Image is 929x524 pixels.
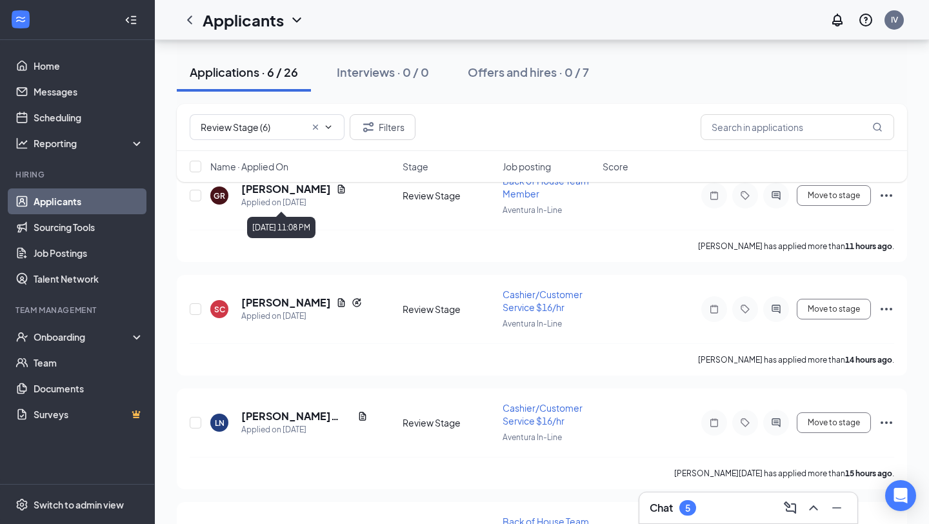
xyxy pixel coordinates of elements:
button: ComposeMessage [780,498,801,518]
svg: Filter [361,119,376,135]
span: Aventura In-Line [503,432,562,442]
button: Move to stage [797,185,871,206]
button: Filter Filters [350,114,415,140]
b: 11 hours ago [845,241,892,251]
div: 5 [685,503,690,514]
h1: Applicants [203,9,284,31]
svg: ActiveChat [768,418,784,428]
svg: QuestionInfo [858,12,874,28]
span: Stage [403,160,428,173]
h3: Chat [650,501,673,515]
div: Onboarding [34,330,133,343]
svg: Document [357,411,368,421]
svg: Tag [737,418,753,428]
div: Applied on [DATE] [241,196,346,209]
span: Cashier/Customer Service $16/hr [503,288,583,313]
svg: ActiveChat [768,190,784,201]
svg: Note [706,418,722,428]
a: Documents [34,376,144,401]
div: IV [891,14,898,25]
div: SC [214,304,225,315]
svg: Analysis [15,137,28,150]
span: Job posting [503,160,551,173]
span: Aventura In-Line [503,319,562,328]
div: Applications · 6 / 26 [190,64,298,80]
svg: ComposeMessage [783,500,798,516]
button: Move to stage [797,299,871,319]
span: Name · Applied On [210,160,288,173]
div: Team Management [15,305,141,316]
svg: Tag [737,304,753,314]
a: Messages [34,79,144,105]
a: Scheduling [34,105,144,130]
input: Search in applications [701,114,894,140]
svg: ChevronDown [289,12,305,28]
svg: ChevronLeft [182,12,197,28]
p: [PERSON_NAME] has applied more than . [698,241,894,252]
a: Team [34,350,144,376]
svg: Collapse [125,14,137,26]
span: Score [603,160,628,173]
h5: [PERSON_NAME] [241,296,331,310]
button: Move to stage [797,412,871,433]
a: SurveysCrown [34,401,144,427]
button: Minimize [826,498,847,518]
svg: WorkstreamLogo [14,13,27,26]
svg: UserCheck [15,330,28,343]
svg: Ellipses [879,415,894,430]
b: 14 hours ago [845,355,892,365]
div: Review Stage [403,416,495,429]
input: All Stages [201,120,305,134]
p: [PERSON_NAME][DATE] has applied more than . [674,468,894,479]
div: Reporting [34,137,145,150]
svg: Notifications [830,12,845,28]
div: GR [214,190,225,201]
div: Interviews · 0 / 0 [337,64,429,80]
div: Hiring [15,169,141,180]
p: [PERSON_NAME] has applied more than . [698,354,894,365]
div: Review Stage [403,303,495,316]
svg: Cross [310,122,321,132]
svg: MagnifyingGlass [872,122,883,132]
span: Aventura In-Line [503,205,562,215]
svg: Note [706,190,722,201]
div: Applied on [DATE] [241,310,362,323]
a: Home [34,53,144,79]
h5: [PERSON_NAME][DATE] [241,409,352,423]
a: Talent Network [34,266,144,292]
a: Applicants [34,188,144,214]
a: Job Postings [34,240,144,266]
a: Sourcing Tools [34,214,144,240]
button: ChevronUp [803,498,824,518]
div: LN [215,418,225,428]
svg: Document [336,297,346,308]
div: Switch to admin view [34,498,124,511]
svg: ChevronUp [806,500,821,516]
div: Review Stage [403,189,495,202]
svg: Reapply [352,297,362,308]
svg: Note [706,304,722,314]
svg: Tag [737,190,753,201]
div: Offers and hires · 0 / 7 [468,64,589,80]
svg: ChevronDown [323,122,334,132]
div: Open Intercom Messenger [885,480,916,511]
svg: Settings [15,498,28,511]
div: [DATE] 11:08 PM [247,217,315,238]
span: Cashier/Customer Service $16/hr [503,402,583,427]
svg: Ellipses [879,188,894,203]
b: 15 hours ago [845,469,892,478]
svg: Minimize [829,500,844,516]
svg: Ellipses [879,301,894,317]
svg: ActiveChat [768,304,784,314]
div: Applied on [DATE] [241,423,368,436]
